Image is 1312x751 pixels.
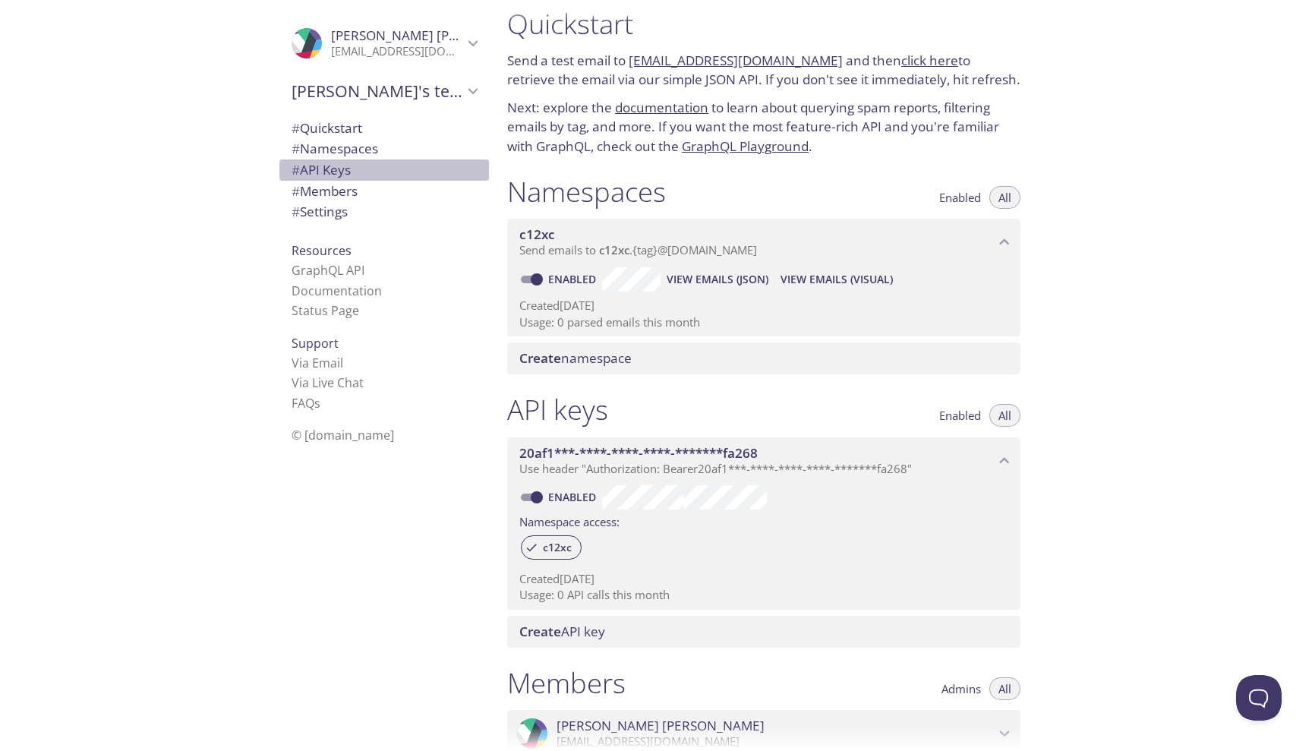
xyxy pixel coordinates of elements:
h1: Namespaces [507,175,666,209]
span: Namespaces [292,140,378,157]
span: namespace [519,349,632,367]
p: Created [DATE] [519,298,1008,314]
span: # [292,182,300,200]
span: © [DOMAIN_NAME] [292,427,394,443]
button: All [989,677,1020,700]
span: Create [519,623,561,640]
a: Enabled [546,272,602,286]
button: Admins [932,677,990,700]
span: c12xc [599,242,629,257]
div: Create namespace [507,342,1020,374]
div: Create API Key [507,616,1020,648]
div: Team Settings [279,201,489,222]
button: Enabled [930,404,990,427]
p: [EMAIL_ADDRESS][DOMAIN_NAME] [331,44,463,59]
span: Members [292,182,358,200]
span: # [292,140,300,157]
span: Quickstart [292,119,362,137]
div: Paul's team [279,71,489,111]
span: # [292,119,300,137]
a: documentation [615,99,708,116]
p: Next: explore the to learn about querying spam reports, filtering emails by tag, and more. If you... [507,98,1020,156]
a: Documentation [292,282,382,299]
span: [PERSON_NAME]'s team [292,80,463,102]
a: Enabled [546,490,602,504]
a: [EMAIL_ADDRESS][DOMAIN_NAME] [629,52,843,69]
div: Quickstart [279,118,489,139]
h1: Members [507,666,626,700]
span: s [314,395,320,412]
span: # [292,161,300,178]
button: View Emails (JSON) [661,267,774,292]
div: Paul Whittle [279,18,489,68]
div: c12xc namespace [507,219,1020,266]
a: Status Page [292,302,359,319]
span: Send emails to . {tag} @[DOMAIN_NAME] [519,242,757,257]
span: [PERSON_NAME] [PERSON_NAME] [331,27,539,44]
span: Resources [292,242,352,259]
h1: Quickstart [507,7,1020,41]
a: Via Live Chat [292,374,364,391]
span: API key [519,623,605,640]
span: c12xc [519,226,555,243]
span: Settings [292,203,348,220]
p: Usage: 0 API calls this month [519,587,1008,603]
iframe: Help Scout Beacon - Open [1236,675,1282,721]
a: FAQ [292,395,320,412]
a: Via Email [292,355,343,371]
button: Enabled [930,186,990,209]
span: View Emails (JSON) [667,270,768,289]
span: Create [519,349,561,367]
span: [PERSON_NAME] [PERSON_NAME] [557,718,765,734]
span: View Emails (Visual) [781,270,893,289]
span: c12xc [534,541,581,554]
span: Support [292,335,339,352]
button: View Emails (Visual) [774,267,899,292]
span: API Keys [292,161,351,178]
p: Created [DATE] [519,571,1008,587]
button: All [989,404,1020,427]
button: All [989,186,1020,209]
div: c12xc [521,535,582,560]
label: Namespace access: [519,510,620,532]
a: GraphQL Playground [682,137,809,155]
p: Usage: 0 parsed emails this month [519,314,1008,330]
span: # [292,203,300,220]
h1: API keys [507,393,608,427]
p: Send a test email to and then to retrieve the email via our simple JSON API. If you don't see it ... [507,51,1020,90]
a: click here [901,52,958,69]
div: Members [279,181,489,202]
div: API Keys [279,159,489,181]
a: GraphQL API [292,262,364,279]
div: Namespaces [279,138,489,159]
